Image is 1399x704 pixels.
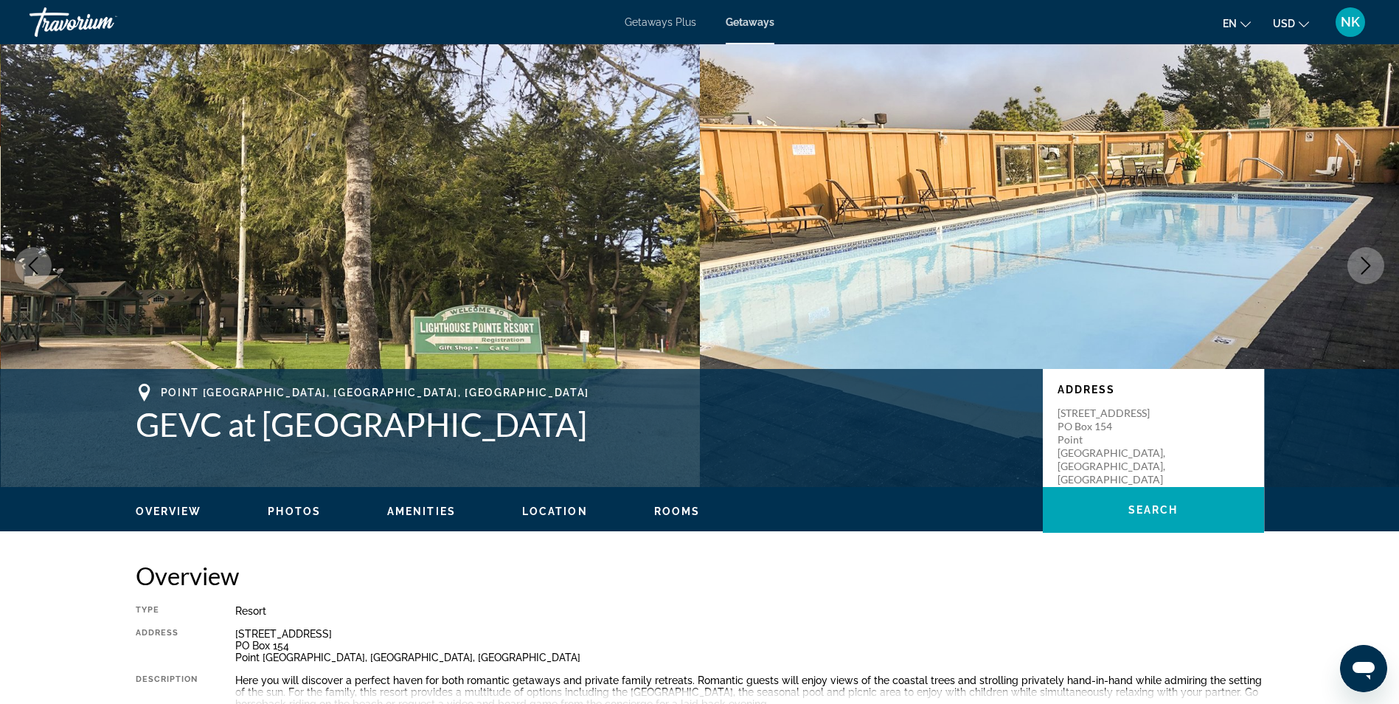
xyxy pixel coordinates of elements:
[136,561,1264,590] h2: Overview
[625,16,696,28] a: Getaways Plus
[1273,13,1309,34] button: Change currency
[15,247,52,284] button: Previous image
[29,3,177,41] a: Travorium
[1128,504,1178,516] span: Search
[1223,18,1237,30] span: en
[1043,487,1264,533] button: Search
[1340,645,1387,692] iframe: Button to launch messaging window
[1058,384,1249,396] p: Address
[136,505,202,517] span: Overview
[726,16,774,28] a: Getaways
[387,505,456,517] span: Amenities
[235,628,1264,663] div: [STREET_ADDRESS] PO Box 154 Point [GEOGRAPHIC_DATA], [GEOGRAPHIC_DATA], [GEOGRAPHIC_DATA]
[654,505,701,517] span: Rooms
[161,387,589,398] span: Point [GEOGRAPHIC_DATA], [GEOGRAPHIC_DATA], [GEOGRAPHIC_DATA]
[1223,13,1251,34] button: Change language
[235,605,1264,617] div: Resort
[1331,7,1370,38] button: User Menu
[654,505,701,518] button: Rooms
[387,505,456,518] button: Amenities
[136,605,198,617] div: Type
[1347,247,1384,284] button: Next image
[1273,18,1295,30] span: USD
[1341,15,1360,30] span: NK
[268,505,321,517] span: Photos
[522,505,588,517] span: Location
[522,505,588,518] button: Location
[136,628,198,663] div: Address
[268,505,321,518] button: Photos
[1058,407,1176,486] p: [STREET_ADDRESS] PO Box 154 Point [GEOGRAPHIC_DATA], [GEOGRAPHIC_DATA], [GEOGRAPHIC_DATA]
[136,405,1028,444] h1: GEVC at [GEOGRAPHIC_DATA]
[136,505,202,518] button: Overview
